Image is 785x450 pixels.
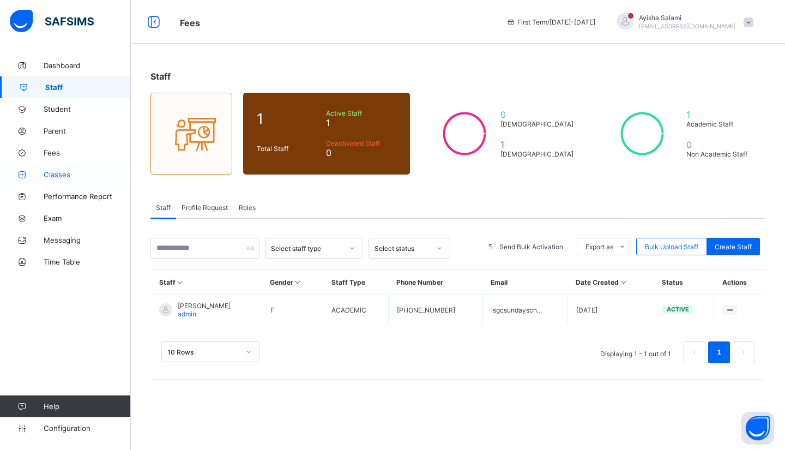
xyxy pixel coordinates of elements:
span: 1 [257,110,321,127]
span: Staff [45,83,131,92]
span: Dashboard [44,61,131,70]
img: safsims [10,10,94,33]
td: ACADEMIC [323,295,388,325]
span: Ayisha Salami [639,14,735,22]
span: 1 [326,117,396,128]
div: Select staff type [271,244,343,253]
span: Exam [44,214,131,223]
li: Displaying 1 - 1 out of 1 [592,341,679,363]
th: Staff Type [323,270,388,295]
span: 0 [686,139,752,150]
span: Fees [44,148,131,157]
div: Total Staff [254,142,323,155]
span: Deactivated Staff [326,139,396,147]
span: Time Table [44,257,131,266]
i: Sort in Ascending Order [293,278,303,286]
a: 1 [714,345,724,359]
span: admin [178,310,196,318]
i: Sort in Ascending Order [176,278,185,286]
span: session/term information [506,18,595,26]
i: Sort in Ascending Order [619,278,628,286]
th: Staff [151,270,262,295]
span: Student [44,105,131,113]
span: Fees [180,17,200,28]
th: Actions [714,270,765,295]
span: Bulk Upload Staff [645,243,698,251]
span: 0 [326,147,396,158]
span: 1 [686,109,752,120]
div: Ayisha Salami [606,13,759,31]
span: Classes [44,170,131,179]
th: Email [482,270,567,295]
span: Create Staff [715,243,752,251]
th: Phone Number [388,270,482,295]
span: Non Academic Staff [686,150,752,158]
span: Parent [44,127,131,135]
th: Date Created [567,270,654,295]
td: [PHONE_NUMBER] [388,295,482,325]
span: Active Staff [326,109,396,117]
li: 1 [708,341,730,363]
span: Performance Report [44,192,131,201]
li: 上一页 [684,341,705,363]
span: Export as [585,243,613,251]
span: active [667,305,689,313]
span: Profile Request [182,203,228,212]
th: Gender [262,270,323,295]
span: Configuration [44,424,130,433]
span: Staff [156,203,171,212]
div: 10 Rows [167,348,239,356]
button: next page [733,341,754,363]
span: [PERSON_NAME] [178,302,231,310]
span: Send Bulk Activation [499,243,563,251]
span: [DEMOGRAPHIC_DATA] [500,120,574,128]
td: isgcsundaysch... [482,295,567,325]
span: Staff [150,71,171,82]
div: Select status [375,244,430,253]
span: Messaging [44,236,131,244]
span: Academic Staff [686,120,752,128]
li: 下一页 [733,341,754,363]
span: 0 [500,109,574,120]
span: Roles [239,203,256,212]
td: [DATE] [567,295,654,325]
span: [EMAIL_ADDRESS][DOMAIN_NAME] [639,23,735,29]
button: prev page [684,341,705,363]
th: Status [654,270,714,295]
button: Open asap [741,412,774,445]
span: [DEMOGRAPHIC_DATA] [500,150,574,158]
td: F [262,295,323,325]
span: 1 [500,139,574,150]
span: Help [44,402,130,411]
